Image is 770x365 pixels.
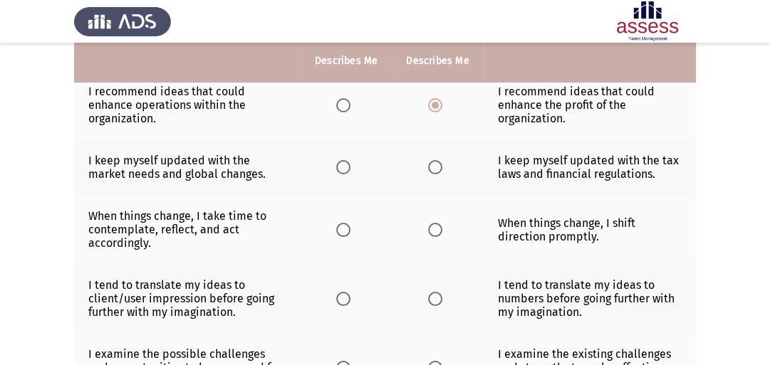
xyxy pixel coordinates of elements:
[74,195,301,264] td: When things change, I take time to contemplate, reflect, and act accordingly.
[336,291,356,305] mat-radio-group: Select an option
[301,39,392,83] th: Describes Me
[336,222,356,236] mat-radio-group: Select an option
[74,1,171,41] img: Assess Talent Management logo
[484,195,696,264] td: When things change, I shift direction promptly.
[336,160,356,174] mat-radio-group: Select an option
[484,139,696,195] td: I keep myself updated with the tax laws and financial regulations.
[428,160,448,174] mat-radio-group: Select an option
[428,97,448,111] mat-radio-group: Select an option
[484,70,696,139] td: I recommend ideas that could enhance the profit of the organization.
[74,264,301,333] td: I tend to translate my ideas to client/user impression before going further with my imagination.
[428,222,448,236] mat-radio-group: Select an option
[484,264,696,333] td: I tend to translate my ideas to numbers before going further with my imagination.
[428,291,448,305] mat-radio-group: Select an option
[336,97,356,111] mat-radio-group: Select an option
[392,39,483,83] th: Describes Me
[74,139,301,195] td: I keep myself updated with the market needs and global changes.
[599,1,696,41] img: Assessment logo of Potentiality Assessment R2 (EN/AR)
[74,70,301,139] td: I recommend ideas that could enhance operations within the organization.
